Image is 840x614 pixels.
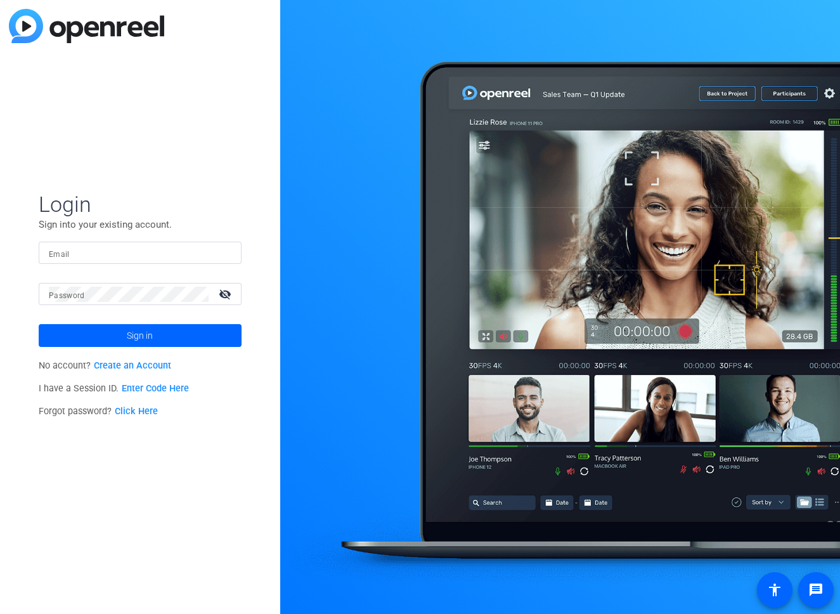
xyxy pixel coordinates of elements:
mat-icon: visibility_off [211,285,242,303]
span: Forgot password? [39,406,158,417]
p: Sign into your existing account. [39,218,242,232]
span: No account? [39,360,171,371]
span: Sign in [127,320,153,351]
span: I have a Session ID. [39,383,189,394]
a: Enter Code Here [122,383,189,394]
img: blue-gradient.svg [9,9,164,43]
a: Create an Account [94,360,171,371]
mat-icon: accessibility [767,582,782,598]
mat-label: Email [49,250,70,259]
span: Login [39,191,242,218]
mat-label: Password [49,291,85,300]
mat-icon: message [808,582,824,598]
a: Click Here [115,406,158,417]
button: Sign in [39,324,242,347]
input: Enter Email Address [49,245,231,261]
